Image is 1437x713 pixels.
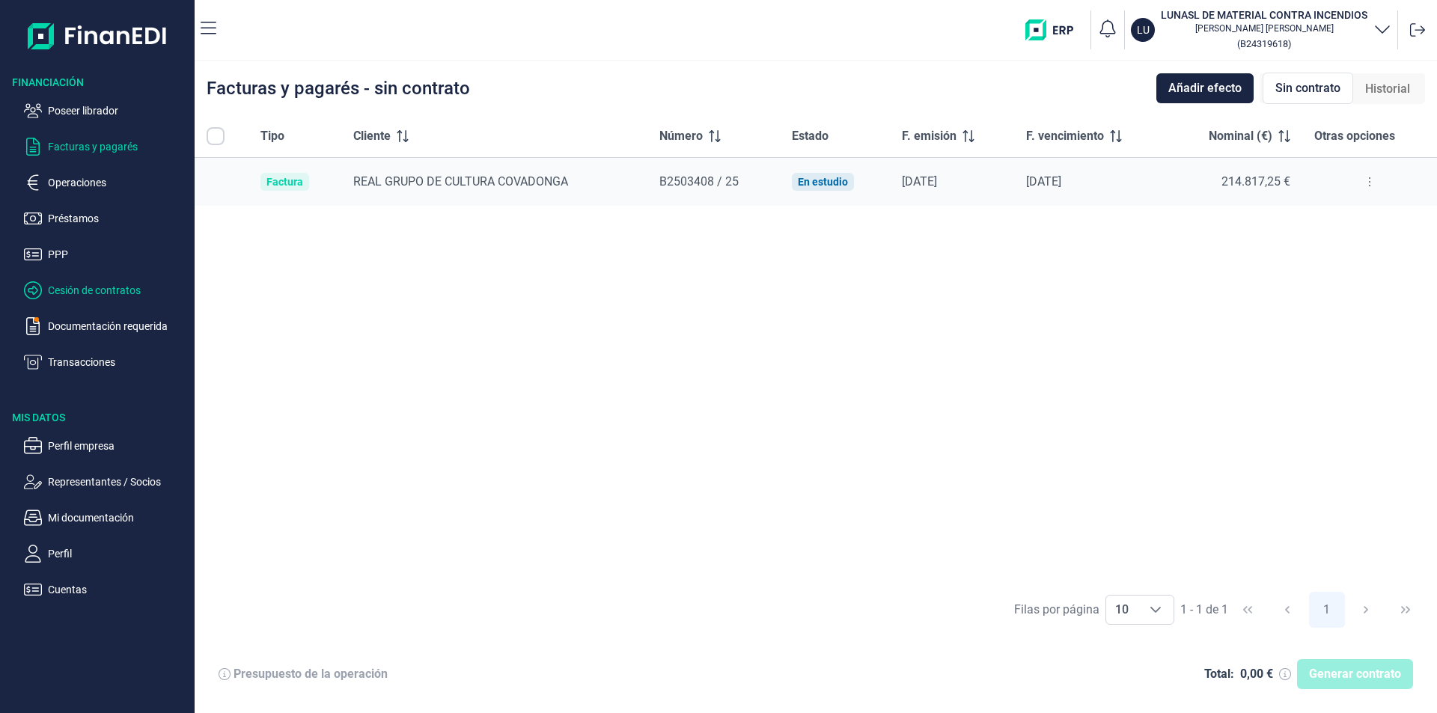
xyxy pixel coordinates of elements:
[48,473,189,491] p: Representantes / Socios
[24,437,189,455] button: Perfil empresa
[1240,667,1273,682] div: 0,00 €
[207,127,225,145] div: All items unselected
[24,245,189,263] button: PPP
[902,127,957,145] span: F. emisión
[48,437,189,455] p: Perfil empresa
[24,209,189,227] button: Préstamos
[1138,596,1174,624] div: Choose
[24,102,189,120] button: Poseer librador
[48,174,189,192] p: Operaciones
[48,509,189,527] p: Mi documentación
[48,281,189,299] p: Cesión de contratos
[266,176,303,188] div: Factura
[353,174,568,189] span: REAL GRUPO DE CULTURA COVADONGA
[1204,667,1234,682] div: Total:
[1026,127,1104,145] span: F. vencimiento
[659,174,739,189] span: B2503408 / 25
[1131,7,1391,52] button: LULUNASL DE MATERIAL CONTRA INCENDIOS[PERSON_NAME] [PERSON_NAME](B24319618)
[1168,79,1242,97] span: Añadir efecto
[1230,592,1266,628] button: First Page
[1209,127,1272,145] span: Nominal (€)
[1237,38,1291,49] small: Copiar cif
[48,138,189,156] p: Facturas y pagarés
[1348,592,1384,628] button: Next Page
[28,12,168,60] img: Logo de aplicación
[353,127,391,145] span: Cliente
[1156,73,1254,103] button: Añadir efecto
[24,473,189,491] button: Representantes / Socios
[1161,22,1367,34] p: [PERSON_NAME] [PERSON_NAME]
[798,176,848,188] div: En estudio
[1221,174,1290,189] span: 214.817,25 €
[1388,592,1424,628] button: Last Page
[24,353,189,371] button: Transacciones
[24,545,189,563] button: Perfil
[48,353,189,371] p: Transacciones
[24,138,189,156] button: Facturas y pagarés
[207,79,470,97] div: Facturas y pagarés - sin contrato
[1026,174,1156,189] div: [DATE]
[1263,73,1353,104] div: Sin contrato
[1275,79,1340,97] span: Sin contrato
[1180,604,1228,616] span: 1 - 1 de 1
[24,317,189,335] button: Documentación requerida
[659,127,703,145] span: Número
[48,545,189,563] p: Perfil
[24,509,189,527] button: Mi documentación
[1314,127,1395,145] span: Otras opciones
[48,581,189,599] p: Cuentas
[1137,22,1150,37] p: LU
[24,281,189,299] button: Cesión de contratos
[902,174,1001,189] div: [DATE]
[48,102,189,120] p: Poseer librador
[1014,601,1099,619] div: Filas por página
[1269,592,1305,628] button: Previous Page
[1106,596,1138,624] span: 10
[24,174,189,192] button: Operaciones
[48,209,189,227] p: Préstamos
[48,245,189,263] p: PPP
[260,127,284,145] span: Tipo
[1353,74,1422,104] div: Historial
[1309,592,1345,628] button: Page 1
[1025,19,1084,40] img: erp
[234,667,388,682] div: Presupuesto de la operación
[48,317,189,335] p: Documentación requerida
[24,581,189,599] button: Cuentas
[792,127,829,145] span: Estado
[1365,80,1410,98] span: Historial
[1161,7,1367,22] h3: LUNASL DE MATERIAL CONTRA INCENDIOS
